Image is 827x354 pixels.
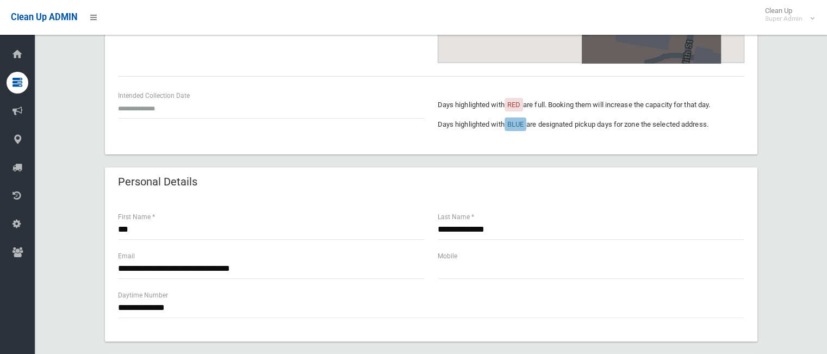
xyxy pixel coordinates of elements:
span: Clean Up ADMIN [11,12,77,22]
span: RED [507,101,520,109]
span: Clean Up [760,7,813,23]
small: Super Admin [765,15,803,23]
p: Days highlighted with are full. Booking them will increase the capacity for that day. [438,98,744,111]
header: Personal Details [105,171,210,192]
p: Days highlighted with are designated pickup days for zone the selected address. [438,118,744,131]
span: BLUE [507,120,524,128]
